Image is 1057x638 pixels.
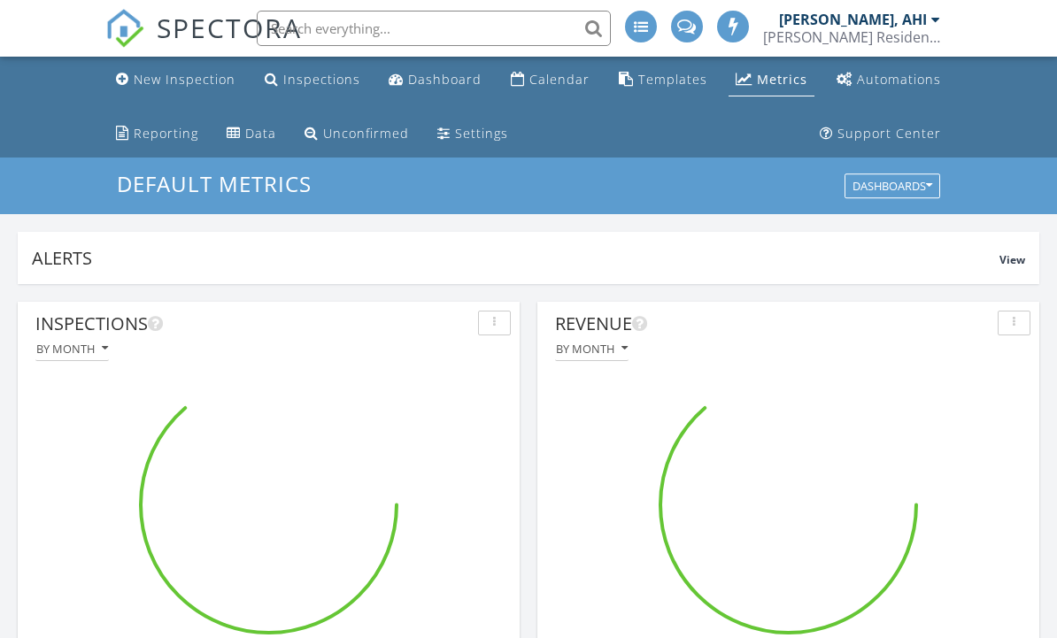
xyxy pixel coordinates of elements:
a: Calendar [504,64,597,96]
div: Support Center [837,125,941,142]
div: Templates [638,71,707,88]
span: SPECTORA [157,9,302,46]
div: Alerts [32,246,999,270]
div: Dashboards [853,181,932,193]
a: Support Center [813,118,948,150]
div: By month [36,342,108,355]
div: Dashboard [408,71,482,88]
a: Reporting [109,118,205,150]
div: Reporting [134,125,198,142]
div: Data [245,125,276,142]
div: Metrics [757,71,807,88]
div: New Inspection [134,71,235,88]
button: By month [555,337,629,361]
input: Search everything... [257,11,611,46]
a: Inspections [258,64,367,96]
a: Automations (Advanced) [829,64,948,96]
div: By month [556,342,628,355]
div: Unconfirmed [323,125,409,142]
span: View [999,252,1025,267]
button: Dashboards [845,174,940,199]
a: Settings [430,118,515,150]
a: Dashboard [382,64,489,96]
a: Unconfirmed [297,118,416,150]
a: SPECTORA [105,24,302,61]
a: Data [220,118,283,150]
div: [PERSON_NAME], AHI [779,11,927,28]
div: Settings [455,125,508,142]
div: Inspections [283,71,360,88]
a: Templates [612,64,714,96]
img: The Best Home Inspection Software - Spectora [105,9,144,48]
a: Metrics [729,64,814,96]
div: Revenue [555,311,991,337]
a: New Inspection [109,64,243,96]
div: Automations [857,71,941,88]
span: Default Metrics [117,169,312,198]
button: By month [35,337,109,361]
div: Inspections [35,311,471,337]
div: Calendar [529,71,590,88]
div: Zegarra Residential Inspections Inc. [763,28,940,46]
